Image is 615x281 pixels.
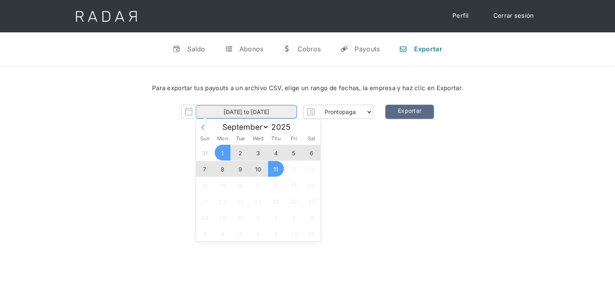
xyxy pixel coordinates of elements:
span: September 29, 2025 [215,209,230,225]
input: Year [269,123,298,132]
span: Tue [231,136,249,142]
span: September 13, 2025 [304,161,319,177]
span: September 8, 2025 [215,161,230,177]
span: October 10, 2025 [286,226,302,241]
span: September 5, 2025 [286,145,302,161]
span: September 11, 2025 [268,161,284,177]
div: Para exportar tus payouts a un archivo CSV, elige un rango de fechas, la empresa y haz clic en Ex... [24,84,591,93]
span: October 6, 2025 [215,226,230,241]
span: August 31, 2025 [197,145,213,161]
span: September 14, 2025 [197,177,213,193]
div: Exportar [414,45,442,53]
span: October 8, 2025 [250,226,266,241]
span: September 3, 2025 [250,145,266,161]
span: September 20, 2025 [304,177,319,193]
div: w [283,45,291,53]
a: Cerrar sesión [485,8,542,24]
span: September 26, 2025 [286,193,302,209]
a: Perfil [444,8,477,24]
span: September 9, 2025 [232,161,248,177]
span: September 4, 2025 [268,145,284,161]
span: October 5, 2025 [197,226,213,241]
div: Payouts [355,45,380,53]
span: October 11, 2025 [304,226,319,241]
span: October 9, 2025 [268,226,284,241]
span: September 30, 2025 [232,209,248,225]
div: v [173,45,181,53]
form: Form [181,105,373,119]
span: Fri [285,136,302,142]
span: Wed [249,136,267,142]
span: September 22, 2025 [215,193,230,209]
div: Abonos [239,45,264,53]
span: September 1, 2025 [215,145,230,161]
div: y [340,45,348,53]
span: September 28, 2025 [197,209,213,225]
span: September 6, 2025 [304,145,319,161]
span: Sat [302,136,320,142]
div: t [225,45,233,53]
span: September 21, 2025 [197,193,213,209]
span: September 10, 2025 [250,161,266,177]
span: October 3, 2025 [286,209,302,225]
span: October 2, 2025 [268,209,284,225]
span: September 23, 2025 [232,193,248,209]
a: Exportar [385,105,434,119]
span: October 7, 2025 [232,226,248,241]
span: September 18, 2025 [268,177,284,193]
span: September 2, 2025 [232,145,248,161]
span: September 7, 2025 [197,161,213,177]
div: n [399,45,407,53]
div: Saldo [187,45,205,53]
span: October 1, 2025 [250,209,266,225]
span: Thu [267,136,285,142]
span: September 12, 2025 [286,161,302,177]
span: September 27, 2025 [304,193,319,209]
span: September 16, 2025 [232,177,248,193]
span: Sun [196,136,214,142]
span: September 25, 2025 [268,193,284,209]
span: September 24, 2025 [250,193,266,209]
span: October 4, 2025 [304,209,319,225]
span: September 15, 2025 [215,177,230,193]
div: Cobros [297,45,321,53]
span: September 19, 2025 [286,177,302,193]
select: Month [218,122,269,132]
span: September 17, 2025 [250,177,266,193]
span: Mon [213,136,231,142]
